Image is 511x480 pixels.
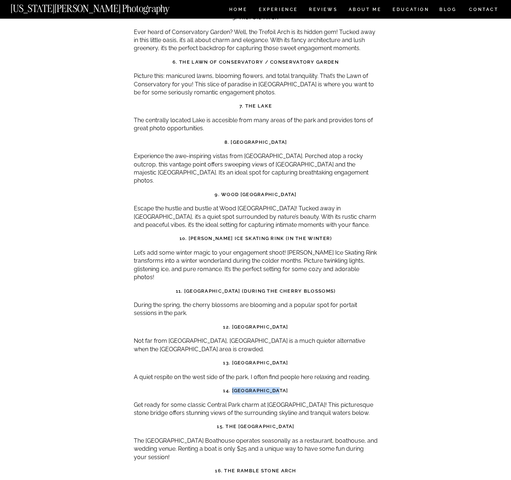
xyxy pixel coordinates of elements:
[232,15,279,20] strong: 5. Trefoil Arch
[223,360,288,365] strong: 13. [GEOGRAPHIC_DATA]
[223,324,288,330] strong: 12. [GEOGRAPHIC_DATA]
[228,7,249,14] a: HOME
[134,116,378,133] p: The centrally located Lake is accesible from many areas of the park and provides tons of great ph...
[439,7,457,14] a: BLOG
[224,139,287,145] strong: 8. [GEOGRAPHIC_DATA]
[134,152,378,185] p: Experience the awe-inspiring vistas from [GEOGRAPHIC_DATA]. Perched atop a rocky outcrop, this va...
[134,373,378,381] p: A quiet respite on the west side of the park, I often find people here relaxing and reading.
[134,72,378,97] p: Picture this: manicured lawns, blooming flowers, and total tranquility. That’s the Lawn of Conser...
[215,192,297,197] strong: 9. Wood [GEOGRAPHIC_DATA]
[239,103,272,109] strong: 7. The Lake
[348,7,382,14] a: ABOUT ME
[469,5,499,14] a: CONTACT
[134,28,378,53] p: Ever heard of Conservatory Garden? Well, the Trefoil Arch is its hidden gem! Tucked away in this ...
[217,424,295,429] strong: 15. The [GEOGRAPHIC_DATA]
[134,249,378,282] p: Let’s add some winter magic to your engagement shoot! [PERSON_NAME] Ice Skating Rink transforms i...
[392,7,430,14] a: EDUCATION
[259,7,297,14] a: Experience
[134,401,378,417] p: Get ready for some classic Central Park charm at [GEOGRAPHIC_DATA]! This picturesque stone bridge...
[176,288,336,294] strong: 11. [GEOGRAPHIC_DATA] (during the cherry blossoms)
[309,7,336,14] a: REVIEWS
[134,337,378,353] p: Not far from [GEOGRAPHIC_DATA], [GEOGRAPHIC_DATA] is a much quieter alternative when the [GEOGRAP...
[173,59,339,65] strong: 6. The Lawn of Conservatory / Conservatory Garden
[223,388,288,393] strong: 14. [GEOGRAPHIC_DATA]
[179,236,332,241] strong: 10. [PERSON_NAME] Ice Skating Rink (in the winter)
[215,468,296,473] strong: 16. The Ramble Stone Arch
[11,4,194,10] a: [US_STATE][PERSON_NAME] Photography
[134,301,378,318] p: During the spring, the cherry blossoms are blooming and a popular spot for portait sessions in th...
[134,205,378,229] p: Escape the hustle and bustle at Wood [GEOGRAPHIC_DATA]! Tucked away in [GEOGRAPHIC_DATA], it’s a ...
[134,437,378,461] p: The [GEOGRAPHIC_DATA] Boathouse operates seasonally as a restaurant, boathouse, and wedding venue...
